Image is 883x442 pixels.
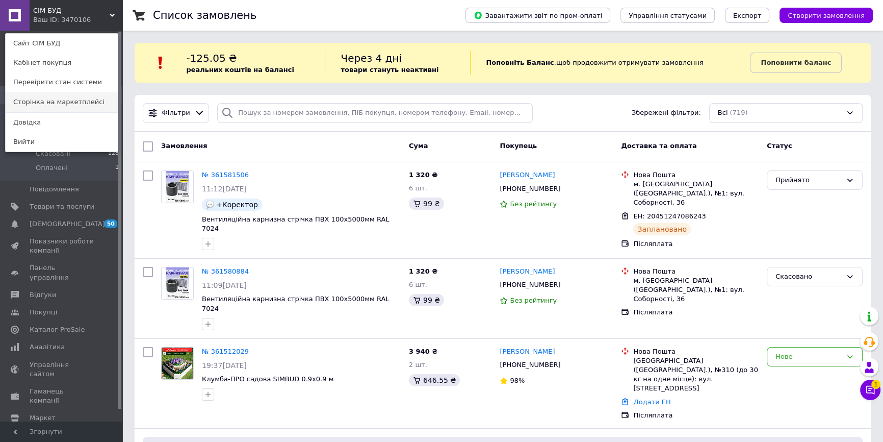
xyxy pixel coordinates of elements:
[33,15,76,24] div: Ваш ID: 3470106
[730,109,747,116] span: (719)
[202,171,249,179] a: № 361581506
[30,185,79,194] span: Повідомлення
[510,297,557,304] span: Без рейтингу
[30,387,94,405] span: Гаманець компанії
[633,212,706,220] span: ЕН: 20451247086243
[633,308,759,317] div: Післяплата
[202,215,389,233] a: Вентиляційна карнизна стрічка ПВХ 100х5000мм RAL 7024
[30,342,65,352] span: Аналітика
[6,92,118,112] a: Сторінка на маркетплейсі
[767,142,792,150] span: Статус
[30,263,94,282] span: Панель управління
[621,142,696,150] span: Доставка та оплата
[498,278,562,291] div: [PHONE_NUMBER]
[6,34,118,53] a: Сайт СІМ БУД
[620,8,715,23] button: Управління статусами
[30,237,94,255] span: Показники роботи компанії
[633,239,759,249] div: Післяплата
[633,170,759,180] div: Нова Пошта
[409,184,427,192] span: 6 шт.
[202,267,249,275] a: № 361580884
[6,113,118,132] a: Довідка
[108,149,119,158] span: 128
[633,398,670,406] a: Додати ЕН
[30,219,105,229] span: [DEMOGRAPHIC_DATA]
[500,170,555,180] a: [PERSON_NAME]
[186,66,294,73] b: реальних коштів на балансі
[871,380,880,389] span: 1
[465,8,610,23] button: Завантажити звіт по пром-оплаті
[6,132,118,152] a: Вийти
[769,11,873,19] a: Створити замовлення
[780,8,873,23] button: Створити замовлення
[788,12,865,19] span: Створити замовлення
[633,180,759,208] div: м. [GEOGRAPHIC_DATA] ([GEOGRAPHIC_DATA].), №1: вул. Соборності, 36
[202,348,249,355] a: № 361512029
[36,149,70,158] span: Скасовані
[161,142,207,150] span: Замовлення
[202,295,389,312] a: Вентиляційна карнизна стрічка ПВХ 100х5000мм RAL 7024
[470,51,750,75] div: , щоб продовжити отримувати замовлення
[500,142,537,150] span: Покупець
[633,223,691,235] div: Заплановано
[633,347,759,356] div: Нова Пошта
[341,52,402,64] span: Через 4 дні
[161,347,194,380] a: Фото товару
[115,163,119,173] span: 1
[409,267,437,275] span: 1 320 ₴
[633,267,759,276] div: Нова Пошта
[206,201,214,209] img: :speech_balloon:
[633,356,759,394] div: [GEOGRAPHIC_DATA] ([GEOGRAPHIC_DATA].), №310 (до 30 кг на одне місце): вул. [STREET_ADDRESS]
[500,347,555,357] a: [PERSON_NAME]
[161,170,194,203] a: Фото товару
[30,413,56,423] span: Маркет
[409,361,427,369] span: 2 шт.
[202,185,247,193] span: 11:12[DATE]
[409,281,427,288] span: 6 шт.
[486,59,554,66] b: Поповніть Баланс
[409,142,428,150] span: Cума
[30,360,94,379] span: Управління сайтом
[30,308,57,317] span: Покупці
[409,171,437,179] span: 1 320 ₴
[217,103,533,123] input: Пошук за номером замовлення, ПІБ покупця, номером телефону, Email, номером накладної
[750,53,842,73] a: Поповнити баланс
[860,380,880,400] button: Чат з покупцем1
[725,8,770,23] button: Експорт
[105,219,117,228] span: 50
[6,72,118,92] a: Перевірити стан системи
[216,201,258,209] span: +Коректор
[30,290,56,300] span: Відгуки
[202,281,247,289] span: 11:09[DATE]
[33,6,110,15] span: СІМ БУД
[510,200,557,208] span: Без рейтингу
[733,12,762,19] span: Експорт
[498,182,562,195] div: [PHONE_NUMBER]
[153,55,168,70] img: :exclamation:
[409,294,444,306] div: 99 ₴
[30,325,85,334] span: Каталог ProSale
[30,202,94,211] span: Товари та послуги
[775,175,842,186] div: Прийнято
[629,12,707,19] span: Управління статусами
[6,53,118,72] a: Кабінет покупця
[341,66,438,73] b: товари стануть неактивні
[498,358,562,372] div: [PHONE_NUMBER]
[166,171,190,203] img: Фото товару
[775,272,842,282] div: Скасовано
[474,11,602,20] span: Завантажити звіт по пром-оплаті
[161,267,194,300] a: Фото товару
[775,352,842,362] div: Нове
[761,59,831,66] b: Поповнити баланс
[166,267,190,299] img: Фото товару
[186,52,237,64] span: -125.05 ₴
[409,348,437,355] span: 3 940 ₴
[409,374,460,386] div: 646.55 ₴
[633,411,759,420] div: Післяплата
[718,108,728,118] span: Всі
[500,267,555,277] a: [PERSON_NAME]
[202,375,333,383] a: Клумба-ПРО садова SIMBUD 0.9х0.9 м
